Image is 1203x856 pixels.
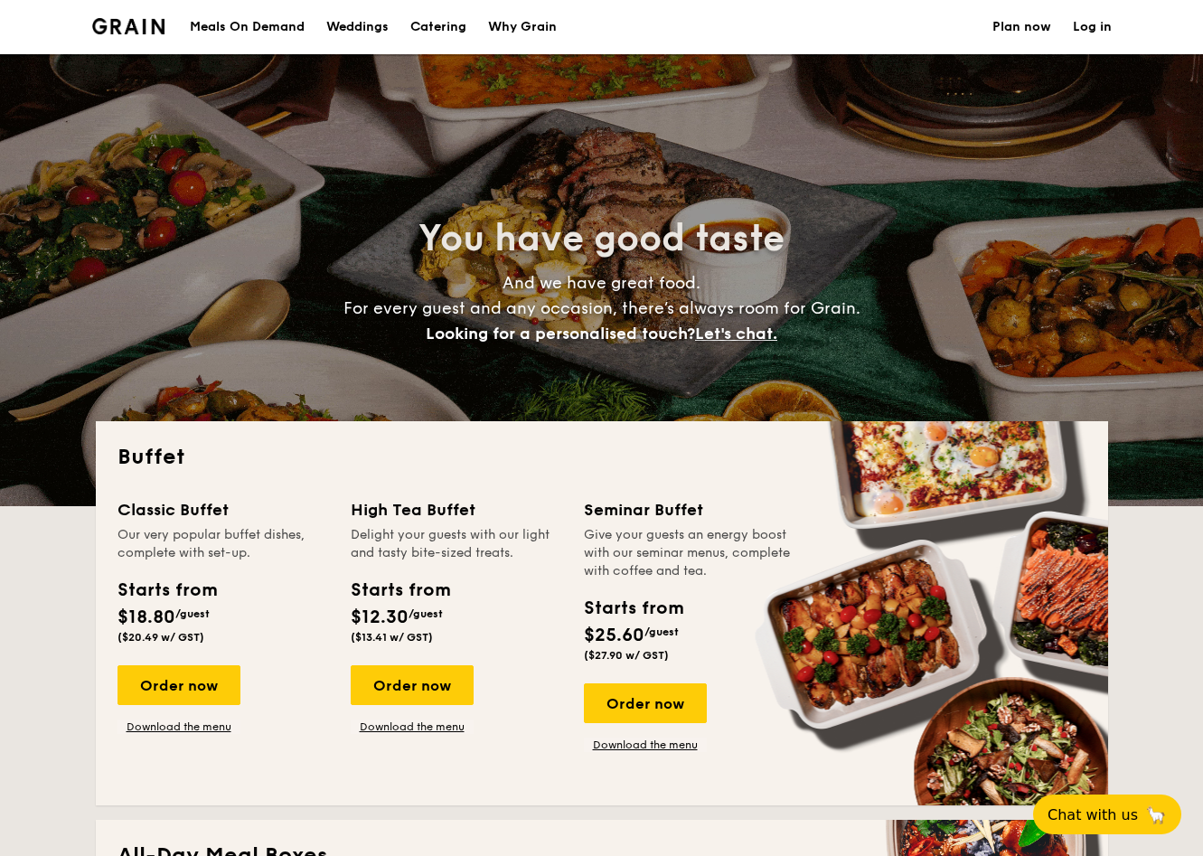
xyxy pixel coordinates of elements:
div: Starts from [351,577,449,604]
a: Download the menu [117,720,240,734]
span: Let's chat. [695,324,777,343]
div: Seminar Buffet [584,497,795,522]
span: $25.60 [584,625,644,646]
span: /guest [409,607,443,620]
div: Our very popular buffet dishes, complete with set-up. [117,526,329,562]
span: 🦙 [1145,804,1167,825]
span: $18.80 [117,607,175,628]
div: Give your guests an energy boost with our seminar menus, complete with coffee and tea. [584,526,795,580]
div: Order now [351,665,474,705]
img: Grain [92,18,165,34]
div: Starts from [117,577,216,604]
span: /guest [175,607,210,620]
div: High Tea Buffet [351,497,562,522]
a: Download the menu [351,720,474,734]
a: Download the menu [584,738,707,752]
div: Starts from [584,595,682,622]
div: Order now [584,683,707,723]
span: Chat with us [1048,806,1138,823]
div: Classic Buffet [117,497,329,522]
span: $12.30 [351,607,409,628]
button: Chat with us🦙 [1033,795,1181,834]
div: Order now [117,665,240,705]
span: ($13.41 w/ GST) [351,631,433,644]
span: ($27.90 w/ GST) [584,649,669,662]
span: /guest [644,626,679,638]
div: Delight your guests with our light and tasty bite-sized treats. [351,526,562,562]
span: ($20.49 w/ GST) [117,631,204,644]
h2: Buffet [117,443,1086,472]
a: Logotype [92,18,165,34]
